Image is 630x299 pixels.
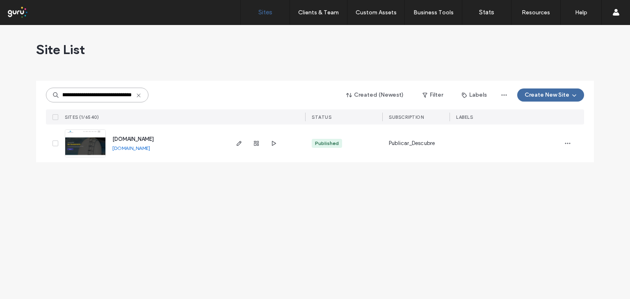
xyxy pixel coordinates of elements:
[389,114,424,120] span: SUBSCRIPTION
[112,145,150,151] a: [DOMAIN_NAME]
[456,114,473,120] span: LABELS
[65,114,99,120] span: SITES (1/6540)
[479,9,494,16] label: Stats
[298,9,339,16] label: Clients & Team
[413,9,454,16] label: Business Tools
[18,6,40,13] span: Ayuda
[312,114,331,120] span: STATUS
[339,88,411,102] button: Created (Newest)
[258,9,272,16] label: Sites
[522,9,550,16] label: Resources
[356,9,397,16] label: Custom Assets
[517,88,584,102] button: Create New Site
[414,88,451,102] button: Filter
[36,41,85,58] span: Site List
[112,136,154,142] a: [DOMAIN_NAME]
[454,88,494,102] button: Labels
[389,139,435,147] span: Publicar_Descubre
[575,9,587,16] label: Help
[315,140,339,147] div: Published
